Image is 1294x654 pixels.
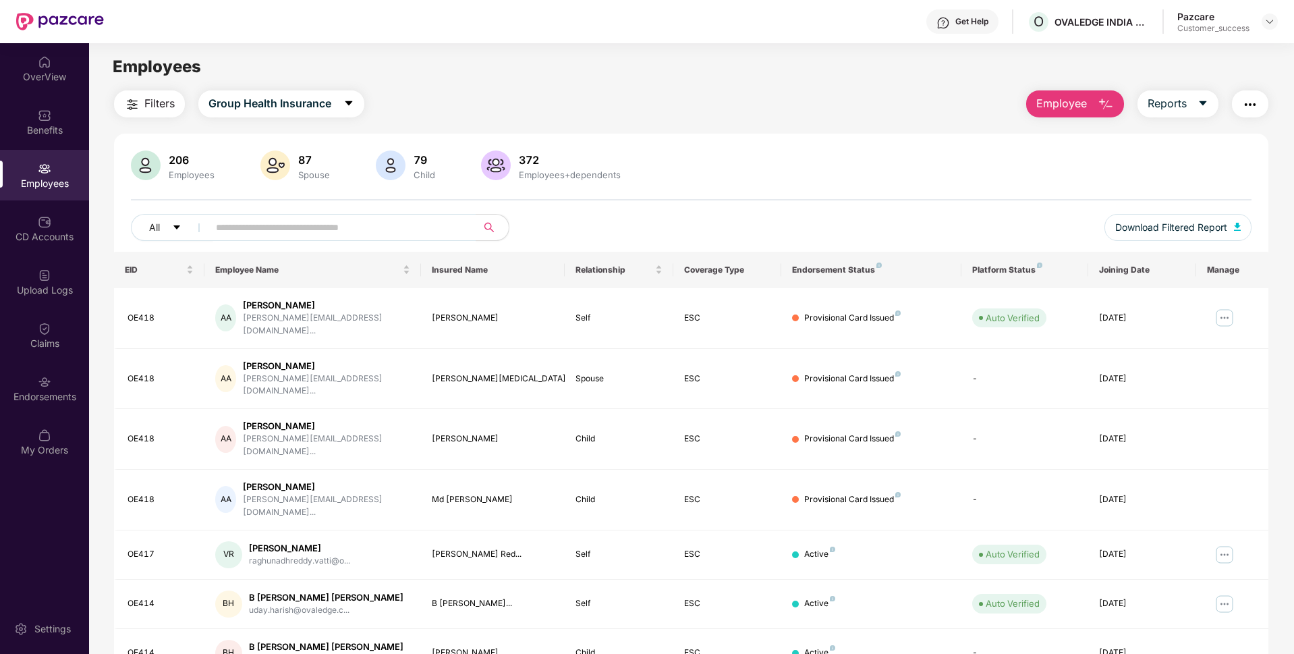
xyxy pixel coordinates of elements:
[1099,312,1185,325] div: [DATE]
[1198,98,1208,110] span: caret-down
[1177,23,1249,34] div: Customer_success
[376,151,405,180] img: svg+xml;base64,PHN2ZyB4bWxucz0iaHR0cDovL3d3dy53My5vcmcvMjAwMC9zdmciIHhtbG5zOnhsaW5rPSJodHRwOi8vd3...
[131,214,213,241] button: Allcaret-down
[986,311,1040,325] div: Auto Verified
[128,433,194,445] div: OE418
[243,373,410,398] div: [PERSON_NAME][EMAIL_ADDRESS][DOMAIN_NAME]...
[1148,95,1187,112] span: Reports
[432,373,555,385] div: [PERSON_NAME][MEDICAL_DATA]
[804,312,901,325] div: Provisional Card Issued
[243,420,410,433] div: [PERSON_NAME]
[684,493,770,506] div: ESC
[249,591,403,604] div: B [PERSON_NAME] [PERSON_NAME]
[792,265,951,275] div: Endorsement Status
[986,597,1040,610] div: Auto Verified
[1196,252,1268,288] th: Manage
[166,153,217,167] div: 206
[895,492,901,497] img: svg+xml;base64,PHN2ZyB4bWxucz0iaHR0cDovL3d3dy53My5vcmcvMjAwMC9zdmciIHdpZHRoPSI4IiBoZWlnaHQ9IjgiIH...
[804,373,901,385] div: Provisional Card Issued
[972,265,1077,275] div: Platform Status
[895,431,901,437] img: svg+xml;base64,PHN2ZyB4bWxucz0iaHR0cDovL3d3dy53My5vcmcvMjAwMC9zdmciIHdpZHRoPSI4IiBoZWlnaHQ9IjgiIH...
[243,493,410,519] div: [PERSON_NAME][EMAIL_ADDRESS][DOMAIN_NAME]...
[1036,95,1087,112] span: Employee
[114,252,204,288] th: EID
[38,375,51,389] img: svg+xml;base64,PHN2ZyBpZD0iRW5kb3JzZW1lbnRzIiB4bWxucz0iaHR0cDovL3d3dy53My5vcmcvMjAwMC9zdmciIHdpZH...
[215,541,242,568] div: VR
[38,429,51,442] img: svg+xml;base64,PHN2ZyBpZD0iTXlfT3JkZXJzIiBkYXRhLW5hbWU9Ik15IE9yZGVycyIgeG1sbnM9Imh0dHA6Ly93d3cudz...
[673,252,781,288] th: Coverage Type
[1037,263,1042,268] img: svg+xml;base64,PHN2ZyB4bWxucz0iaHR0cDovL3d3dy53My5vcmcvMjAwMC9zdmciIHdpZHRoPSI4IiBoZWlnaHQ9IjgiIH...
[1137,90,1218,117] button: Reportscaret-down
[575,493,662,506] div: Child
[1098,97,1114,113] img: svg+xml;base64,PHN2ZyB4bWxucz0iaHR0cDovL3d3dy53My5vcmcvMjAwMC9zdmciIHhtbG5zOnhsaW5rPSJodHRwOi8vd3...
[343,98,354,110] span: caret-down
[144,95,175,112] span: Filters
[684,373,770,385] div: ESC
[1099,493,1185,506] div: [DATE]
[1242,97,1258,113] img: svg+xml;base64,PHN2ZyB4bWxucz0iaHR0cDovL3d3dy53My5vcmcvMjAwMC9zdmciIHdpZHRoPSIyNCIgaGVpZ2h0PSIyNC...
[215,304,236,331] div: AA
[1214,593,1235,615] img: manageButton
[113,57,201,76] span: Employees
[936,16,950,30] img: svg+xml;base64,PHN2ZyBpZD0iSGVscC0zMngzMiIgeG1sbnM9Imh0dHA6Ly93d3cudzMub3JnLzIwMDAvc3ZnIiB3aWR0aD...
[516,153,623,167] div: 372
[38,269,51,282] img: svg+xml;base64,PHN2ZyBpZD0iVXBsb2FkX0xvZ3MiIGRhdGEtbmFtZT0iVXBsb2FkIExvZ3MiIHhtbG5zPSJodHRwOi8vd3...
[166,169,217,180] div: Employees
[955,16,988,27] div: Get Help
[128,373,194,385] div: OE418
[421,252,565,288] th: Insured Name
[1177,10,1249,23] div: Pazcare
[172,223,181,234] span: caret-down
[575,312,662,325] div: Self
[1099,597,1185,610] div: [DATE]
[575,597,662,610] div: Self
[1214,307,1235,329] img: manageButton
[38,215,51,229] img: svg+xml;base64,PHN2ZyBpZD0iQ0RfQWNjb3VudHMiIGRhdGEtbmFtZT0iQ0QgQWNjb3VudHMiIHhtbG5zPSJodHRwOi8vd3...
[128,597,194,610] div: OE414
[14,622,28,636] img: svg+xml;base64,PHN2ZyBpZD0iU2V0dGluZy0yMHgyMCIgeG1sbnM9Imh0dHA6Ly93d3cudzMub3JnLzIwMDAvc3ZnIiB3aW...
[684,597,770,610] div: ESC
[1054,16,1149,28] div: OVALEDGE INDIA PRIVATE LIMITED
[114,90,185,117] button: Filters
[895,371,901,377] img: svg+xml;base64,PHN2ZyB4bWxucz0iaHR0cDovL3d3dy53My5vcmcvMjAwMC9zdmciIHdpZHRoPSI4IiBoZWlnaHQ9IjgiIH...
[296,153,333,167] div: 87
[684,548,770,561] div: ESC
[208,95,331,112] span: Group Health Insurance
[684,433,770,445] div: ESC
[476,214,509,241] button: search
[38,162,51,175] img: svg+xml;base64,PHN2ZyBpZD0iRW1wbG95ZWVzIiB4bWxucz0iaHR0cDovL3d3dy53My5vcmcvMjAwMC9zdmciIHdpZHRoPS...
[296,169,333,180] div: Spouse
[1034,13,1044,30] span: O
[804,597,835,610] div: Active
[215,426,236,453] div: AA
[516,169,623,180] div: Employees+dependents
[575,433,662,445] div: Child
[149,220,160,235] span: All
[128,548,194,561] div: OE417
[432,548,555,561] div: [PERSON_NAME] Red...
[804,548,835,561] div: Active
[481,151,511,180] img: svg+xml;base64,PHN2ZyB4bWxucz0iaHR0cDovL3d3dy53My5vcmcvMjAwMC9zdmciIHhtbG5zOnhsaW5rPSJodHRwOi8vd3...
[432,493,555,506] div: Md [PERSON_NAME]
[895,310,901,316] img: svg+xml;base64,PHN2ZyB4bWxucz0iaHR0cDovL3d3dy53My5vcmcvMjAwMC9zdmciIHdpZHRoPSI4IiBoZWlnaHQ9IjgiIH...
[432,433,555,445] div: [PERSON_NAME]
[1088,252,1196,288] th: Joining Date
[804,493,901,506] div: Provisional Card Issued
[876,263,882,268] img: svg+xml;base64,PHN2ZyB4bWxucz0iaHR0cDovL3d3dy53My5vcmcvMjAwMC9zdmciIHdpZHRoPSI4IiBoZWlnaHQ9IjgiIH...
[830,547,835,552] img: svg+xml;base64,PHN2ZyB4bWxucz0iaHR0cDovL3d3dy53My5vcmcvMjAwMC9zdmciIHdpZHRoPSI4IiBoZWlnaHQ9IjgiIH...
[243,299,410,312] div: [PERSON_NAME]
[215,486,236,513] div: AA
[38,322,51,335] img: svg+xml;base64,PHN2ZyBpZD0iQ2xhaW0iIHhtbG5zPSJodHRwOi8vd3d3LnczLm9yZy8yMDAwL3N2ZyIgd2lkdGg9IjIwIi...
[1099,548,1185,561] div: [DATE]
[432,312,555,325] div: [PERSON_NAME]
[249,542,350,555] div: [PERSON_NAME]
[1264,16,1275,27] img: svg+xml;base64,PHN2ZyBpZD0iRHJvcGRvd24tMzJ4MzIiIHhtbG5zPSJodHRwOi8vd3d3LnczLm9yZy8yMDAwL3N2ZyIgd2...
[38,109,51,122] img: svg+xml;base64,PHN2ZyBpZD0iQmVuZWZpdHMiIHhtbG5zPSJodHRwOi8vd3d3LnczLm9yZy8yMDAwL3N2ZyIgd2lkdGg9Ij...
[1214,544,1235,566] img: manageButton
[432,597,555,610] div: B [PERSON_NAME]...
[830,645,835,651] img: svg+xml;base64,PHN2ZyB4bWxucz0iaHR0cDovL3d3dy53My5vcmcvMjAwMC9zdmciIHdpZHRoPSI4IiBoZWlnaHQ9IjgiIH...
[1026,90,1124,117] button: Employee
[1234,223,1241,231] img: svg+xml;base64,PHN2ZyB4bWxucz0iaHR0cDovL3d3dy53My5vcmcvMjAwMC9zdmciIHhtbG5zOnhsaW5rPSJodHRwOi8vd3...
[38,55,51,69] img: svg+xml;base64,PHN2ZyBpZD0iSG9tZSIgeG1sbnM9Imh0dHA6Ly93d3cudzMub3JnLzIwMDAvc3ZnIiB3aWR0aD0iMjAiIG...
[411,169,438,180] div: Child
